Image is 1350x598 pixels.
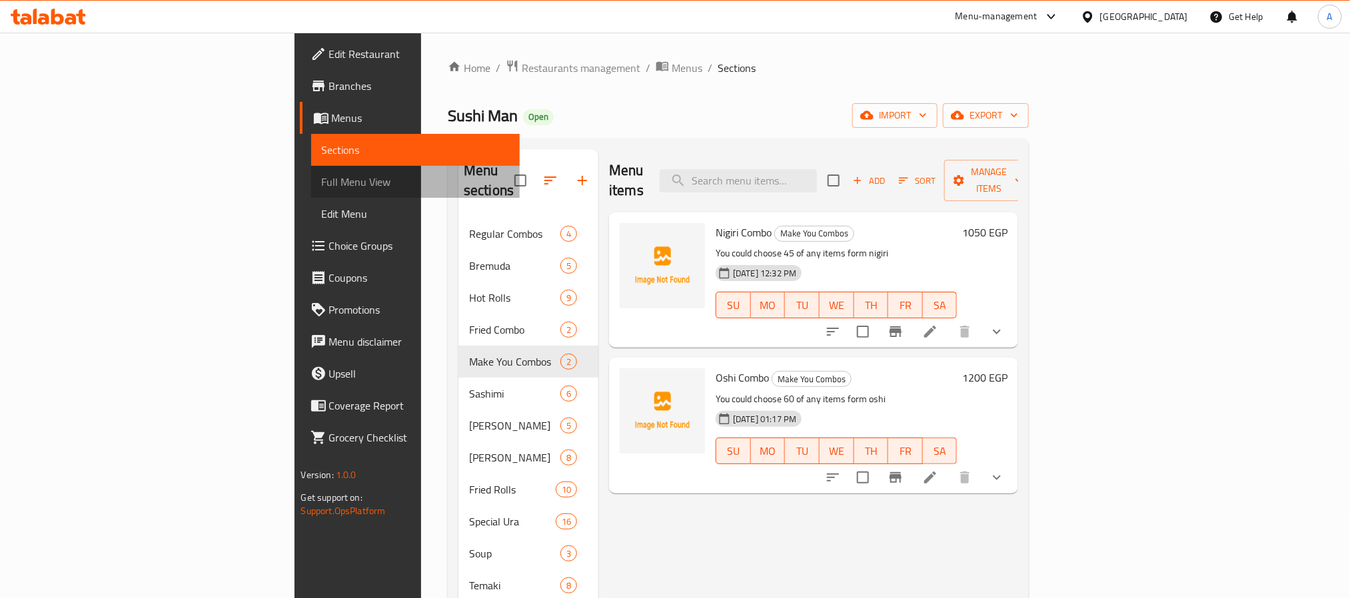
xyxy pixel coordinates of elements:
[469,386,560,402] div: Sashimi
[656,59,702,77] a: Menus
[561,356,576,368] span: 2
[561,228,576,240] span: 4
[329,78,509,94] span: Branches
[817,316,849,348] button: sort-choices
[756,442,780,461] span: MO
[716,245,957,262] p: You could choose 45 of any items form nigiri
[506,59,640,77] a: Restaurants management
[560,258,577,274] div: items
[852,103,938,128] button: import
[620,368,705,453] img: Oshi Combo
[751,438,786,464] button: MO
[561,324,576,336] span: 2
[300,422,520,453] a: Grocery Checklist
[448,59,1029,77] nav: breadcrumb
[899,173,936,188] span: Sort
[848,170,890,191] button: Add
[609,160,644,200] h2: Menu items
[329,238,509,254] span: Choice Groups
[825,296,849,315] span: WE
[561,420,576,432] span: 5
[1327,9,1333,24] span: A
[756,296,780,315] span: MO
[560,322,577,338] div: items
[458,473,598,505] div: Fried Rolls10
[311,134,520,166] a: Sections
[716,391,957,408] p: You could choose 60 of any items form oshi
[860,296,884,315] span: TH
[556,513,577,529] div: items
[566,164,598,196] button: Add section
[716,222,772,242] span: Nigiri Combo
[458,218,598,250] div: Regular Combos4
[772,372,851,387] span: Make You Combos
[718,60,756,76] span: Sections
[956,9,1037,25] div: Menu-management
[561,388,576,400] span: 6
[560,386,577,402] div: items
[928,296,952,315] span: SA
[722,296,746,315] span: SU
[772,371,852,387] div: Make You Combos
[922,469,938,485] a: Edit menu item
[469,545,560,561] span: Soup
[561,547,576,560] span: 3
[880,461,912,493] button: Branch-specific-item
[556,481,577,497] div: items
[790,442,814,461] span: TU
[751,292,786,318] button: MO
[923,292,958,318] button: SA
[561,451,576,464] span: 8
[646,60,650,76] li: /
[981,461,1013,493] button: show more
[469,226,560,242] div: Regular Combos
[469,354,560,370] span: Make You Combos
[458,410,598,442] div: [PERSON_NAME]5
[561,579,576,592] span: 8
[301,502,386,519] a: Support.OpsPlatform
[301,466,334,483] span: Version:
[469,322,560,338] span: Fried Combo
[329,302,509,318] span: Promotions
[560,418,577,434] div: items
[469,258,560,274] div: Bremuda
[329,270,509,286] span: Coupons
[962,368,1008,387] h6: 1200 EGP
[322,142,509,158] span: Sections
[820,292,854,318] button: WE
[561,292,576,304] span: 9
[820,438,854,464] button: WE
[820,166,848,194] span: Select section
[458,250,598,282] div: Bremuda5
[329,430,509,446] span: Grocery Checklist
[311,198,520,230] a: Edit Menu
[848,170,890,191] span: Add item
[329,366,509,382] span: Upsell
[854,292,889,318] button: TH
[775,226,854,241] span: Make You Combos
[458,537,598,569] div: Soup3
[458,505,598,537] div: Special Ura16
[928,442,952,461] span: SA
[825,442,849,461] span: WE
[560,354,577,370] div: items
[863,107,927,124] span: import
[716,368,769,388] span: Oshi Combo
[300,294,520,326] a: Promotions
[469,418,560,434] div: Ura Maki
[860,442,884,461] span: TH
[523,111,554,123] span: Open
[300,326,520,358] a: Menu disclaimer
[329,46,509,62] span: Edit Restaurant
[949,461,981,493] button: delete
[728,413,802,426] span: [DATE] 01:17 PM
[708,60,712,76] li: /
[923,438,958,464] button: SA
[949,316,981,348] button: delete
[922,324,938,340] a: Edit menu item
[620,223,705,308] img: Nigiri Combo
[890,170,944,191] span: Sort items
